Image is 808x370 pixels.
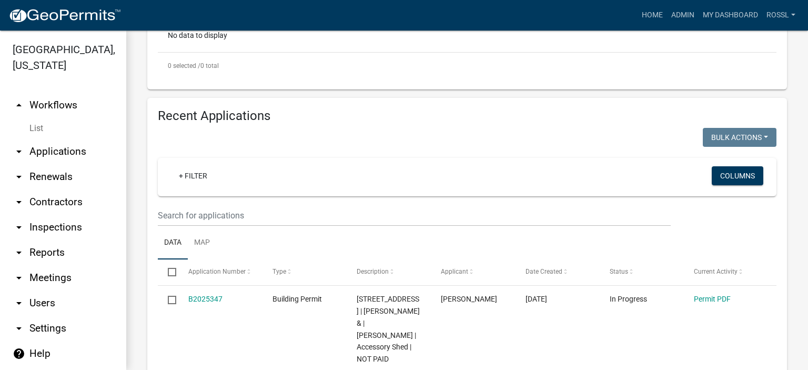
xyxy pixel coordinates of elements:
datatable-header-cell: Date Created [515,259,599,285]
div: 0 total [158,53,776,79]
datatable-header-cell: Select [158,259,178,285]
datatable-header-cell: Applicant [431,259,515,285]
span: Building Permit [272,295,322,303]
span: Description [357,268,389,275]
i: arrow_drop_down [13,322,25,335]
a: Permit PDF [694,295,731,303]
span: 0 selected / [168,62,200,69]
div: No data to display [158,26,776,52]
span: Current Activity [694,268,738,275]
span: Wayne Jacobs [441,295,497,303]
i: arrow_drop_down [13,297,25,309]
datatable-header-cell: Status [600,259,684,285]
span: Date Created [526,268,562,275]
i: help [13,347,25,360]
a: Map [188,226,216,260]
button: Columns [712,166,763,185]
datatable-header-cell: Type [262,259,347,285]
a: B2025347 [188,295,223,303]
h4: Recent Applications [158,108,776,124]
a: RossL [762,5,800,25]
i: arrow_drop_down [13,171,25,183]
datatable-header-cell: Current Activity [684,259,768,285]
a: Data [158,226,188,260]
i: arrow_drop_down [13,221,25,234]
i: arrow_drop_up [13,99,25,112]
span: Type [272,268,286,275]
datatable-header-cell: Description [347,259,431,285]
i: arrow_drop_down [13,272,25,284]
button: Bulk Actions [703,128,776,147]
span: Applicant [441,268,468,275]
span: Application Number [188,268,246,275]
span: Status [610,268,628,275]
i: arrow_drop_down [13,196,25,208]
span: 19965 630TH AVE | 100170012 | JACOBS,WAYNE & | NANCY JACOBS | Accessory Shed | NOT PAID [357,295,420,363]
a: + Filter [170,166,216,185]
input: Search for applications [158,205,671,226]
i: arrow_drop_down [13,145,25,158]
span: In Progress [610,295,647,303]
a: Admin [667,5,699,25]
datatable-header-cell: Application Number [178,259,262,285]
a: My Dashboard [699,5,762,25]
i: arrow_drop_down [13,246,25,259]
span: 09/19/2025 [526,295,547,303]
a: Home [638,5,667,25]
